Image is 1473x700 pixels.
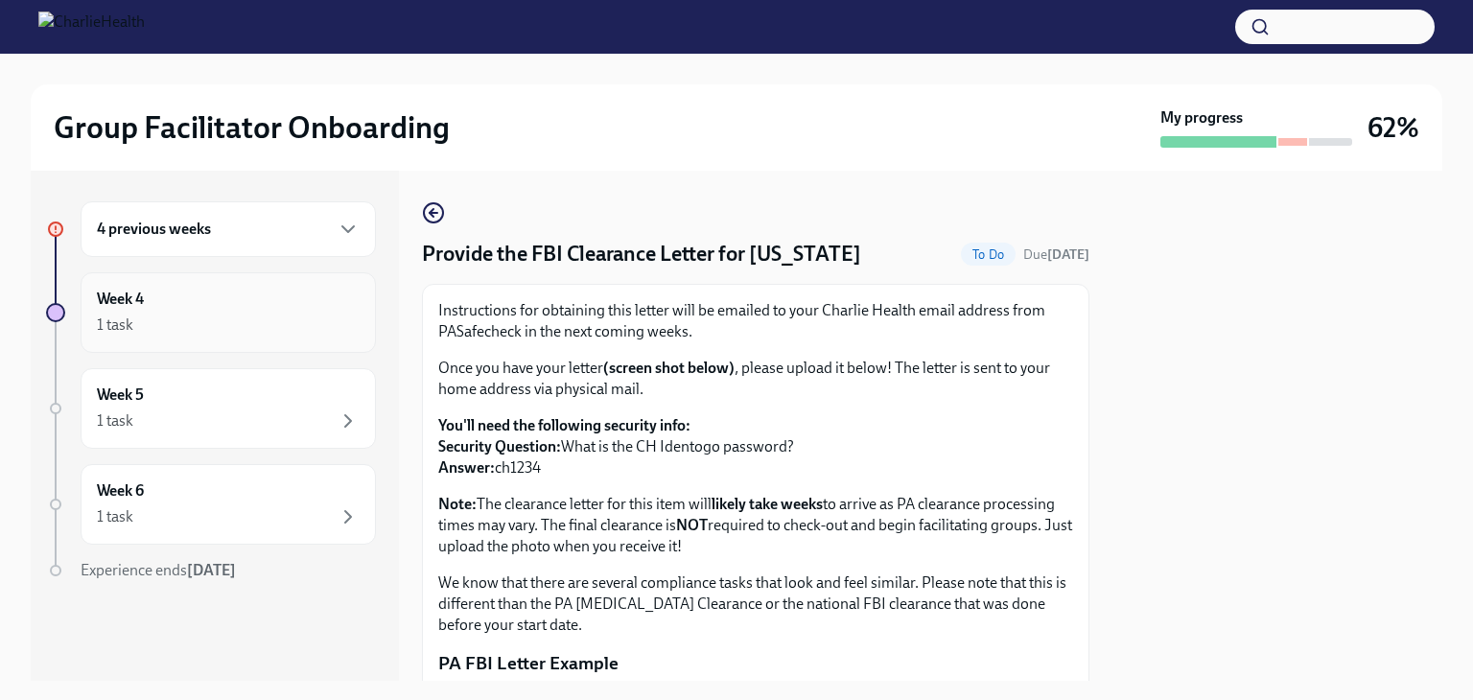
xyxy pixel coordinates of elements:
p: What is the CH Identogo password? ch1234 [438,415,1073,478]
a: Week 51 task [46,368,376,449]
span: To Do [961,247,1016,262]
div: 1 task [97,315,133,336]
p: We know that there are several compliance tasks that look and feel similar. Please note that this... [438,572,1073,636]
span: Due [1023,246,1089,263]
strong: Security Question: [438,437,561,455]
p: Once you have your letter , please upload it below! The letter is sent to your home address via p... [438,358,1073,400]
strong: My progress [1160,107,1243,128]
h4: Provide the FBI Clearance Letter for [US_STATE] [422,240,861,268]
p: PA FBI Letter Example [438,651,1073,676]
strong: Answer: [438,458,495,477]
span: August 26th, 2025 10:00 [1023,245,1089,264]
div: 1 task [97,410,133,432]
p: The clearance letter for this item will to arrive as PA clearance processing times may vary. The ... [438,494,1073,557]
h6: Week 5 [97,385,144,406]
div: 4 previous weeks [81,201,376,257]
span: Experience ends [81,561,236,579]
a: Week 41 task [46,272,376,353]
strong: [DATE] [1047,246,1089,263]
strong: likely take weeks [712,495,823,513]
h3: 62% [1368,110,1419,145]
h6: Week 4 [97,289,144,310]
img: CharlieHealth [38,12,145,42]
strong: Note: [438,495,477,513]
strong: [DATE] [187,561,236,579]
div: 1 task [97,506,133,527]
strong: You'll need the following security info: [438,416,690,434]
h6: 4 previous weeks [97,219,211,240]
p: Instructions for obtaining this letter will be emailed to your Charlie Health email address from ... [438,300,1073,342]
strong: NOT [676,516,708,534]
a: Week 61 task [46,464,376,545]
h6: Week 6 [97,480,144,502]
h2: Group Facilitator Onboarding [54,108,450,147]
strong: (screen shot below) [603,359,735,377]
